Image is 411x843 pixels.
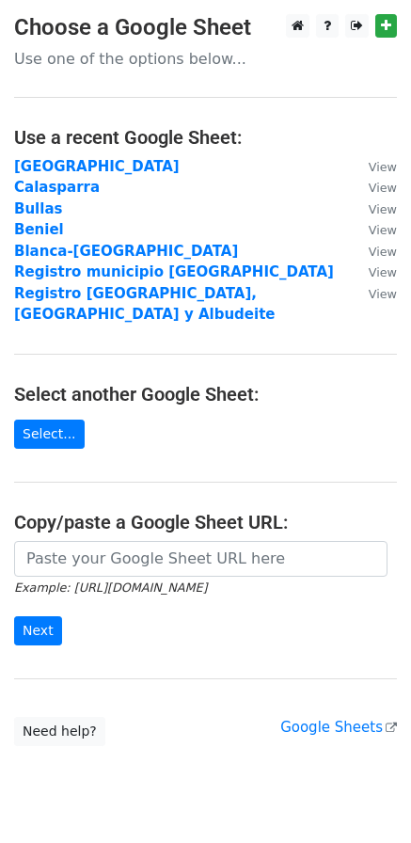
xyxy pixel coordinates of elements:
[369,223,397,237] small: View
[14,126,397,149] h4: Use a recent Google Sheet:
[350,285,397,302] a: View
[369,287,397,301] small: View
[14,717,105,746] a: Need help?
[350,158,397,175] a: View
[14,49,397,69] p: Use one of the options below...
[14,285,276,324] a: Registro [GEOGRAPHIC_DATA], [GEOGRAPHIC_DATA] y Albudeite
[14,179,100,196] a: Calasparra
[369,202,397,216] small: View
[350,200,397,217] a: View
[14,158,180,175] a: [GEOGRAPHIC_DATA]
[280,719,397,736] a: Google Sheets
[369,160,397,174] small: View
[14,420,85,449] a: Select...
[350,179,397,196] a: View
[369,265,397,279] small: View
[369,181,397,195] small: View
[350,243,397,260] a: View
[14,541,387,577] input: Paste your Google Sheet URL here
[14,14,397,41] h3: Choose a Google Sheet
[14,383,397,406] h4: Select another Google Sheet:
[350,221,397,238] a: View
[14,263,334,280] a: Registro municipio [GEOGRAPHIC_DATA]
[14,243,238,260] a: Blanca-[GEOGRAPHIC_DATA]
[14,221,64,238] a: Beniel
[14,511,397,533] h4: Copy/paste a Google Sheet URL:
[350,263,397,280] a: View
[369,245,397,259] small: View
[14,581,207,595] small: Example: [URL][DOMAIN_NAME]
[14,200,62,217] a: Bullas
[14,616,62,645] input: Next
